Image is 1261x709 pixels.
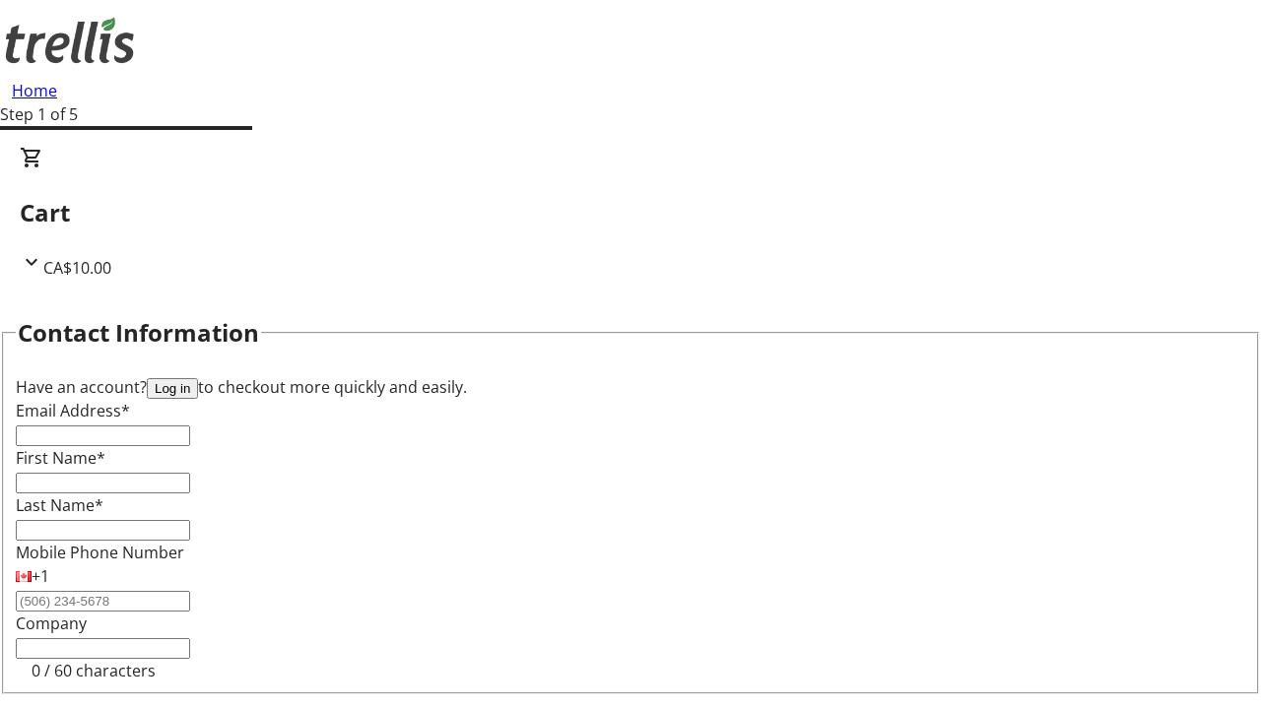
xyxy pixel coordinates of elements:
label: Company [16,612,87,634]
label: Mobile Phone Number [16,542,184,563]
button: Log in [147,378,198,399]
span: CA$10.00 [43,257,111,279]
label: Email Address* [16,400,130,421]
label: First Name* [16,447,105,469]
h2: Contact Information [18,315,259,351]
input: (506) 234-5678 [16,591,190,612]
div: CartCA$10.00 [20,146,1241,280]
div: Have an account? to checkout more quickly and easily. [16,375,1245,399]
h2: Cart [20,195,1241,230]
tr-character-limit: 0 / 60 characters [32,660,156,681]
label: Last Name* [16,494,103,516]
